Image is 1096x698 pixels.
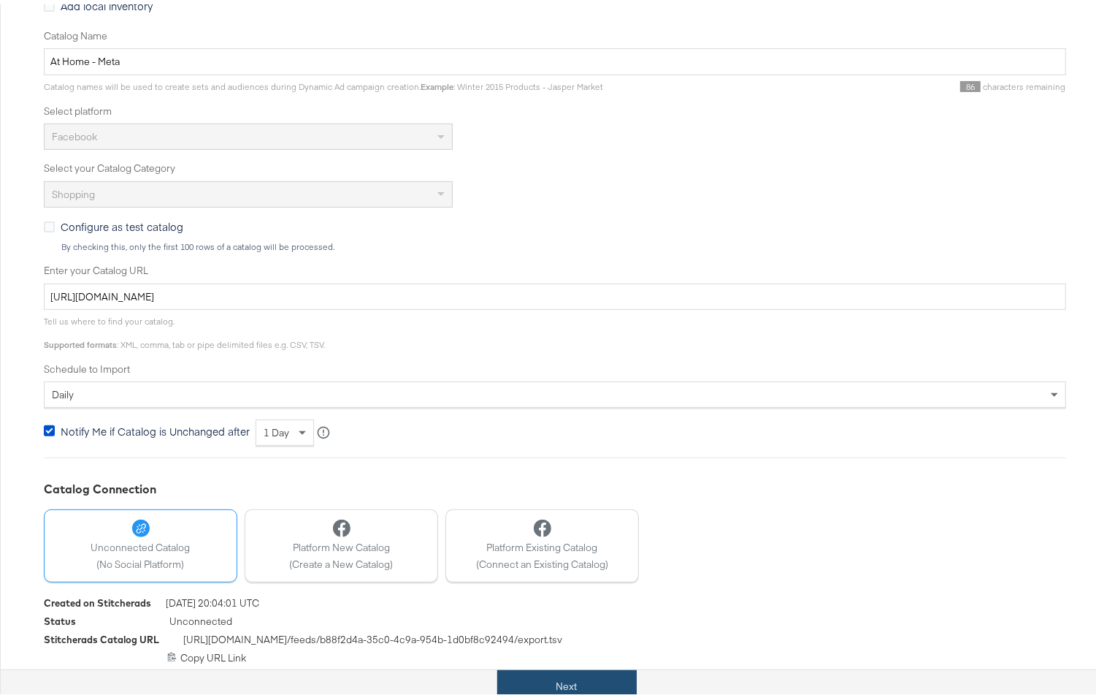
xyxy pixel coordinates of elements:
[44,610,76,624] div: Status
[44,335,117,346] strong: Supported formats
[61,238,1066,248] div: By checking this, only the first 100 rows of a catalog will be processed.
[44,157,1066,171] label: Select your Catalog Category
[603,77,1066,88] div: characters remaining
[44,358,1066,372] label: Schedule to Import
[44,25,1066,39] label: Catalog Name
[91,536,191,550] span: Unconnected Catalog
[52,384,74,397] span: daily
[91,553,191,567] span: (No Social Platform)
[52,126,97,139] span: Facebook
[290,553,394,567] span: (Create a New Catalog)
[44,629,159,642] div: Stitcherads Catalog URL
[245,505,438,578] button: Platform New Catalog(Create a New Catalog)
[290,536,394,550] span: Platform New Catalog
[44,647,1066,661] div: Copy URL Link
[264,422,289,435] span: 1 day
[44,505,237,578] button: Unconnected Catalog(No Social Platform)
[169,610,232,629] span: Unconnected
[44,77,603,88] span: Catalog names will be used to create sets and audiences during Dynamic Ad campaign creation. : Wi...
[52,183,95,197] span: Shopping
[44,311,325,346] span: Tell us where to find your catalog. : XML, comma, tab or pipe delimited files e.g. CSV, TSV.
[421,77,453,88] strong: Example
[44,592,151,606] div: Created on Stitcherads
[183,629,562,647] span: [URL][DOMAIN_NAME] /feeds/ b88f2d4a-35c0-4c9a-954b-1d0bf8c92494 /export.tsv
[61,420,250,434] span: Notify Me if Catalog is Unchanged after
[44,100,1066,114] label: Select platform
[61,215,183,229] span: Configure as test catalog
[960,77,981,88] span: 86
[44,44,1066,71] input: Name your catalog e.g. My Dynamic Product Catalog
[44,279,1066,306] input: Enter Catalog URL, e.g. http://www.example.com/products.xml
[476,553,608,567] span: (Connect an Existing Catalog)
[476,536,608,550] span: Platform Existing Catalog
[44,259,1066,273] label: Enter your Catalog URL
[44,477,1066,493] div: Catalog Connection
[166,592,259,610] span: [DATE] 20:04:01 UTC
[445,505,639,578] button: Platform Existing Catalog(Connect an Existing Catalog)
